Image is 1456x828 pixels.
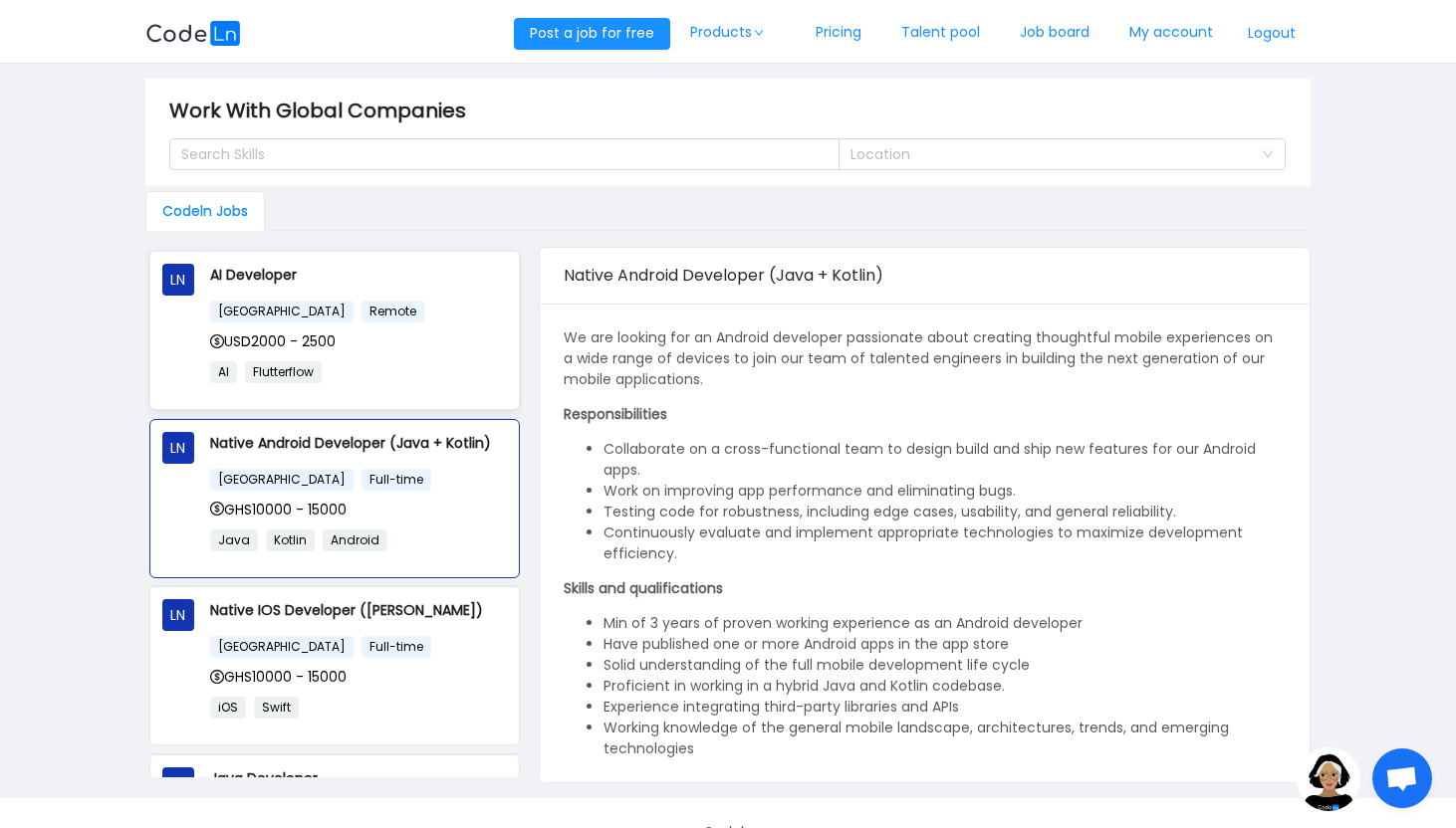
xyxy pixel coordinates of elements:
p: We are looking for an Android developer passionate about creating thoughtful mobile experiences o... [564,327,1285,390]
li: Continuously evaluate and implement appropriate technologies to maximize development efficiency. [604,522,1285,564]
li: Work on improving app performance and eliminating bugs. [604,481,1285,502]
span: Kotlin [266,529,315,551]
span: Work With Global Companies [169,95,478,126]
li: Working knowledge of the general mobile landscape, architectures, trends, and emerging technologies [604,718,1285,759]
i: icon: dollar [210,334,224,348]
span: LN [170,432,185,464]
li: Have published one or more Android apps in the app store [604,634,1285,655]
span: Full-time [362,469,431,491]
img: logobg.f302741d.svg [145,21,241,46]
i: icon: dollar [210,502,224,516]
span: Android [323,529,387,551]
div: Search Skills [181,144,810,164]
i: icon: down [753,28,765,38]
span: LN [170,599,185,631]
span: Java [210,529,258,551]
li: Min of 3 years of proven working experience as an Android developer [604,613,1285,634]
span: [GEOGRAPHIC_DATA] [210,636,354,658]
i: icon: down [1262,148,1274,162]
div: Codeln Jobs [145,191,265,231]
a: Post a job for free [514,23,670,43]
span: LN [170,767,185,799]
p: Native IOS Developer ([PERSON_NAME]) [210,599,507,621]
span: iOS [210,697,246,719]
p: Java Developer [210,767,507,789]
span: USD2000 - 2500 [210,331,336,351]
li: Proficient in working in a hybrid Java and Kotlin codebase. [604,676,1285,697]
i: icon: dollar [210,670,224,684]
li: Testing code for robustness, including edge cases, usability, and general reliability. [604,502,1285,522]
span: Full-time [362,636,431,658]
strong: Skills and qualifications [564,578,723,598]
button: Post a job for free [514,18,670,50]
li: Experience integrating third-party libraries and APIs [604,697,1285,718]
span: Swift [254,697,299,719]
span: [GEOGRAPHIC_DATA] [210,301,354,322]
span: AI [210,361,237,383]
p: Native Android Developer (Java + Kotlin) [210,432,507,454]
div: Location [850,144,1252,164]
button: Logout [1233,18,1311,50]
span: Remote [362,301,424,322]
li: Collaborate on a cross-functional team to design build and ship new features for our Android apps. [604,439,1285,481]
span: Flutterflow [245,361,322,383]
span: GHS10000 - 15000 [210,667,347,687]
span: GHS10000 - 15000 [210,500,347,519]
span: LN [170,264,185,296]
span: [GEOGRAPHIC_DATA] [210,469,354,491]
span: Native Android Developer (Java + Kotlin) [564,264,883,287]
p: AI Developer [210,264,507,286]
a: Open chat [1372,748,1432,808]
li: Solid understanding of the full mobile development life cycle [604,655,1285,676]
img: ground.ddcf5dcf.png [1297,747,1360,811]
strong: Responsibilities [564,404,667,424]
